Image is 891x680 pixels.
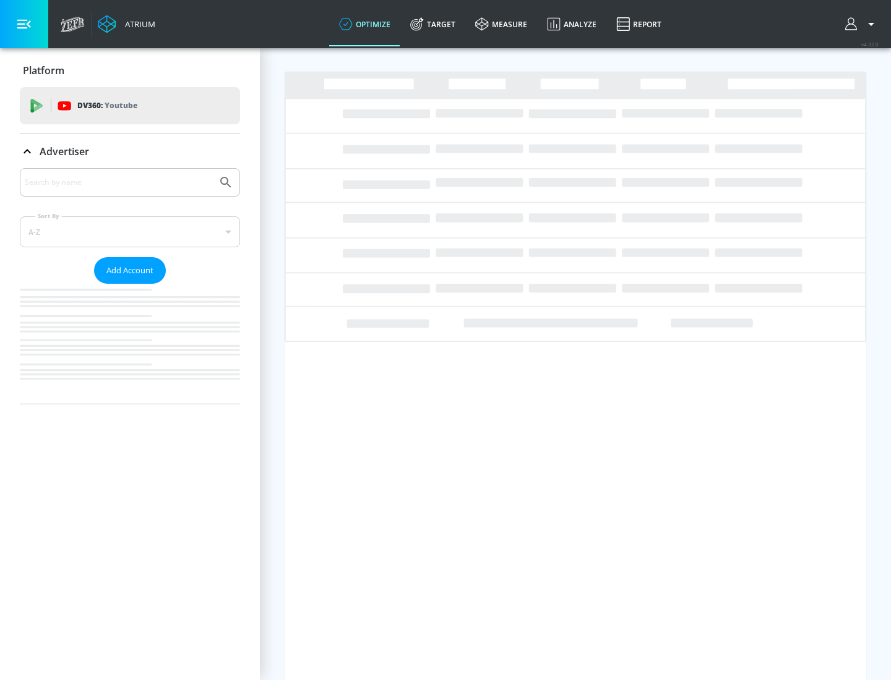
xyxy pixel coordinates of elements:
button: Add Account [94,257,166,284]
a: Target [400,2,465,46]
span: Add Account [106,263,153,278]
p: Youtube [105,99,137,112]
a: measure [465,2,537,46]
p: Advertiser [40,145,89,158]
p: Platform [23,64,64,77]
div: Advertiser [20,134,240,169]
input: Search by name [25,174,212,190]
div: Platform [20,53,240,88]
label: Sort By [35,212,62,220]
a: Atrium [98,15,155,33]
div: Atrium [120,19,155,30]
div: A-Z [20,216,240,247]
a: Analyze [537,2,606,46]
div: Advertiser [20,168,240,404]
span: v 4.32.0 [861,41,879,48]
nav: list of Advertiser [20,284,240,404]
div: DV360: Youtube [20,87,240,124]
p: DV360: [77,99,137,113]
a: Report [606,2,671,46]
a: optimize [329,2,400,46]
